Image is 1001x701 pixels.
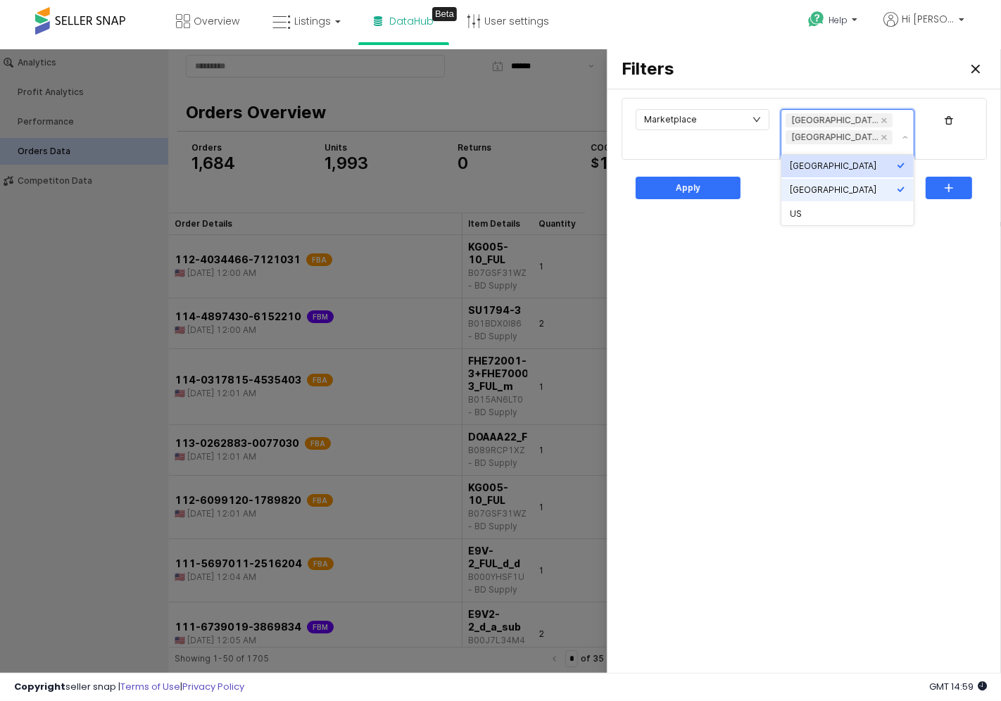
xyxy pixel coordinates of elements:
[781,105,914,177] div: Select an option
[791,64,879,78] div: [GEOGRAPHIC_DATA]
[829,14,848,26] span: Help
[881,85,887,91] div: Remove Mexico
[622,10,705,30] h3: Filters
[294,14,331,28] span: Listings
[120,680,180,693] a: Terms of Use
[182,680,244,693] a: Privacy Policy
[753,66,761,75] i: icon: down
[964,8,987,31] button: Close
[790,135,897,146] div: [GEOGRAPHIC_DATA]
[14,680,65,693] strong: Copyright
[807,11,825,28] i: Get Help
[897,61,914,115] button: Show suggestions
[389,14,434,28] span: DataHub
[883,12,964,44] a: Hi [PERSON_NAME]
[902,12,955,26] span: Hi [PERSON_NAME]
[929,680,987,693] span: 2025-09-9 14:59 GMT
[432,7,457,21] div: Tooltip anchor
[194,14,239,28] span: Overview
[14,681,244,694] div: seller snap | |
[790,111,897,122] div: [GEOGRAPHIC_DATA]
[676,133,700,144] p: Apply
[791,81,879,95] div: [GEOGRAPHIC_DATA]
[790,159,897,170] div: US
[881,68,887,74] div: Remove Canada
